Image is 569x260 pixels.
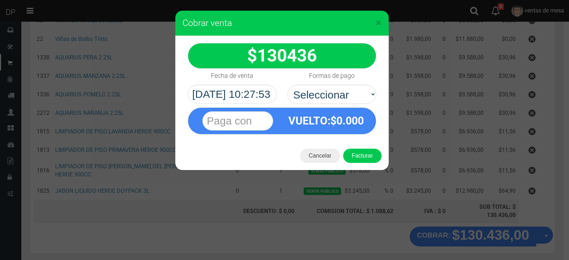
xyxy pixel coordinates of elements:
h3: Cobrar venta [182,18,382,28]
span: VUELTO [288,115,328,127]
h4: Fecha de venta [211,72,253,79]
h4: Formas de pago [309,72,355,79]
span: 130436 [257,46,317,66]
span: 0.000 [336,115,364,127]
button: Close [376,17,382,28]
span: × [376,16,382,30]
button: Cancelar [300,149,340,163]
button: Facturar [343,149,382,163]
strong: :$ [288,115,364,127]
strong: $ [247,46,317,66]
input: Paga con [202,111,273,131]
